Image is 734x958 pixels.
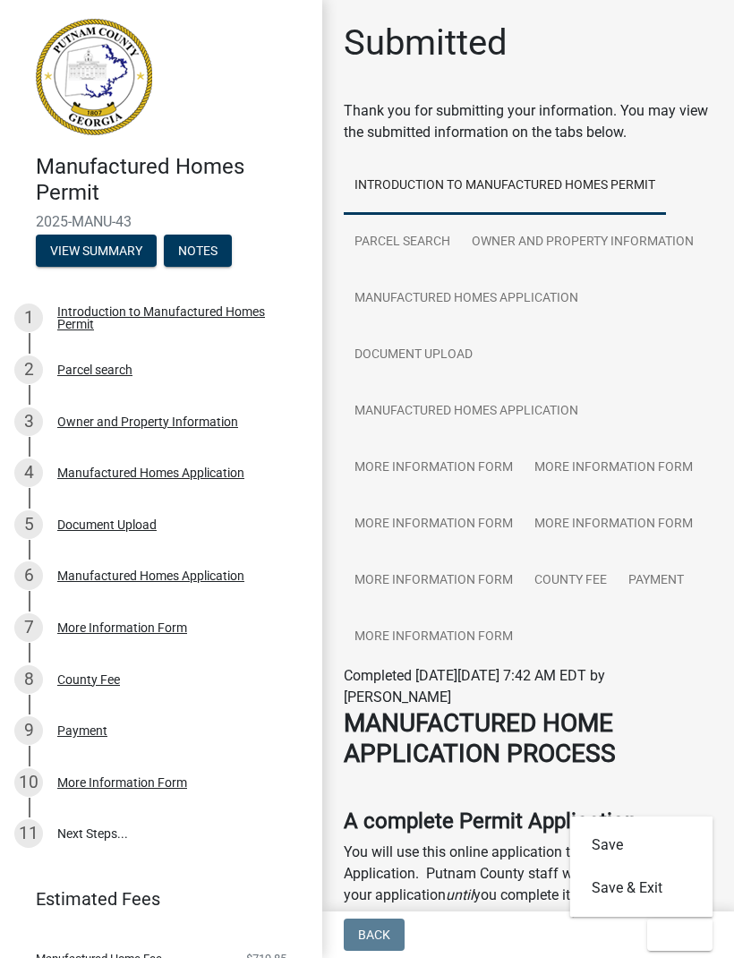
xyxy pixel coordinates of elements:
div: 1 [14,304,43,332]
a: Manufactured Homes Application [344,383,589,441]
div: Owner and Property Information [57,415,238,428]
a: Parcel search [344,214,461,271]
a: County Fee [524,552,618,610]
strong: MANUFACTURED HOME APPLICATION PROCESS [344,708,616,768]
div: 6 [14,561,43,590]
a: Owner and Property Information [461,214,704,271]
span: Completed [DATE][DATE] 7:42 AM EDT by [PERSON_NAME] [344,667,605,706]
img: Putnam County, Georgia [36,19,152,135]
button: Save [570,824,713,867]
div: 8 [14,665,43,694]
span: Back [358,928,390,942]
div: Parcel search [57,364,132,376]
div: 11 [14,819,43,848]
button: Exit [647,919,713,951]
a: Document Upload [344,327,483,384]
span: Exit [661,928,687,942]
span: 2025-MANU-43 [36,213,286,230]
div: More Information Form [57,621,187,634]
button: Back [344,919,405,951]
a: Payment [618,552,695,610]
a: Manufactured Homes Application [344,270,589,328]
div: Exit [570,817,713,917]
i: until [446,886,474,903]
div: 9 [14,716,43,745]
div: Document Upload [57,518,157,531]
div: Thank you for submitting your information. You may view the submitted information on the tabs below. [344,100,713,143]
div: 7 [14,613,43,642]
h1: Submitted [344,21,508,64]
a: Introduction to Manufactured Homes Permit [344,158,666,215]
a: More Information Form [344,440,524,497]
div: Manufactured Homes Application [57,569,244,582]
strong: A complete Permit Application: [344,808,642,834]
div: Manufactured Homes Application [57,466,244,479]
div: 3 [14,407,43,436]
a: More Information Form [524,496,704,553]
div: 4 [14,458,43,487]
a: More Information Form [344,609,524,666]
h4: Manufactured Homes Permit [36,154,308,206]
div: More Information Form [57,776,187,789]
div: 5 [14,510,43,539]
div: Payment [57,724,107,737]
button: Notes [164,235,232,267]
wm-modal-confirm: Notes [164,244,232,259]
div: 2 [14,355,43,384]
a: More Information Form [344,496,524,553]
a: More Information Form [524,440,704,497]
wm-modal-confirm: Summary [36,244,157,259]
a: Estimated Fees [14,881,294,917]
div: County Fee [57,673,120,686]
button: Save & Exit [570,867,713,910]
div: Introduction to Manufactured Homes Permit [57,305,294,330]
button: View Summary [36,235,157,267]
a: More Information Form [344,552,524,610]
div: 10 [14,768,43,797]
